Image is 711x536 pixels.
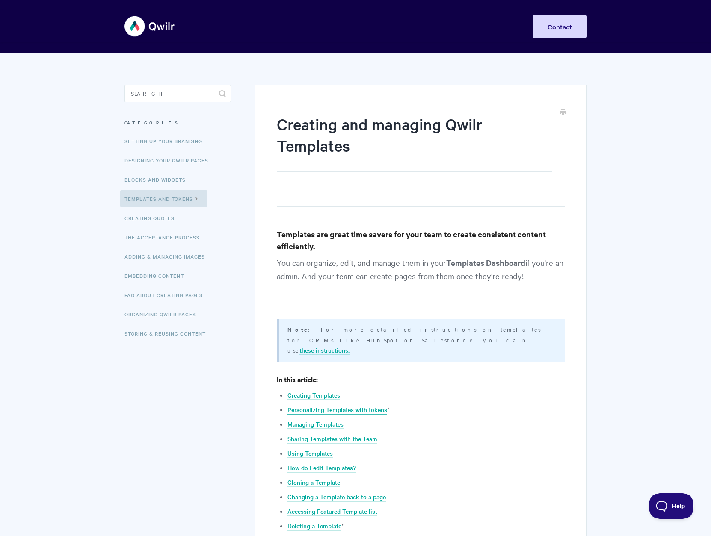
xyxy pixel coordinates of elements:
a: Deleting a Template [287,521,341,531]
a: Print this Article [560,108,566,118]
a: FAQ About Creating Pages [124,286,209,303]
a: Sharing Templates with the Team [287,434,377,444]
a: Creating Templates [287,391,340,400]
a: Organizing Qwilr Pages [124,306,202,323]
a: Templates and Tokens [120,190,207,207]
a: Designing Your Qwilr Pages [124,152,215,169]
a: these instructions. [299,346,350,355]
strong: Templates Dashboard [446,257,525,268]
img: Qwilr Help Center [124,10,175,42]
a: The Acceptance Process [124,229,206,246]
a: Creating Quotes [124,209,181,227]
a: Cloning a Template [287,478,340,487]
a: Changing a Template back to a page [287,492,386,502]
b: Note [287,325,308,333]
a: Storing & Reusing Content [124,325,212,342]
a: Adding & Managing Images [124,248,211,265]
h3: Templates are great time savers for your team to create consistent content efficiently. [277,228,565,252]
input: Search [124,85,231,102]
a: Blocks and Widgets [124,171,192,188]
a: How do I edit Templates? [287,463,356,473]
a: Personalizing Templates with tokens [287,405,387,415]
a: Managing Templates [287,420,344,429]
a: Accessing Featured Template list [287,507,377,516]
strong: In this article: [277,374,318,384]
a: Contact [533,15,587,38]
p: You can organize, edit, and manage them in your if you're an admin. And your team can create page... [277,256,565,297]
a: Using Templates [287,449,333,458]
a: Embedding Content [124,267,190,284]
h3: Categories [124,115,231,130]
h1: Creating and managing Qwilr Templates [277,113,552,172]
iframe: Toggle Customer Support [649,493,694,519]
p: : For more detailed instructions on templates for CRMs like HubSpot or Salesforce, you can use [287,324,554,355]
a: Setting up your Branding [124,133,209,150]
